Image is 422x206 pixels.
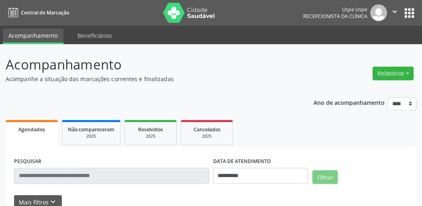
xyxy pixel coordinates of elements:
[72,29,118,43] a: Beneficiários
[187,133,227,139] div: 2025
[213,155,271,168] label: DATA DE ATENDIMENTO
[6,6,69,19] a: Central de Marcação
[387,4,402,21] button: 
[314,97,385,107] p: Ano de acompanhamento
[6,55,293,75] p: Acompanhamento
[14,155,41,168] label: PESQUISAR
[312,170,338,184] button: Filtrar
[18,126,45,133] span: Agendados
[373,67,414,80] button: Relatórios
[68,133,114,139] div: 2025
[130,133,171,139] div: 2025
[68,126,114,133] span: Não compareceram
[303,6,367,13] div: Uspe Uspe
[3,29,63,44] a: Acompanhamento
[370,4,387,21] img: img
[6,75,293,83] p: Acompanhe a situação das marcações correntes e finalizadas
[21,9,69,16] span: Central de Marcação
[194,126,220,133] span: Cancelados
[138,126,163,133] span: Resolvidos
[390,7,399,16] i: 
[402,6,416,20] button: apps
[303,13,367,20] span: Recepcionista da clínica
